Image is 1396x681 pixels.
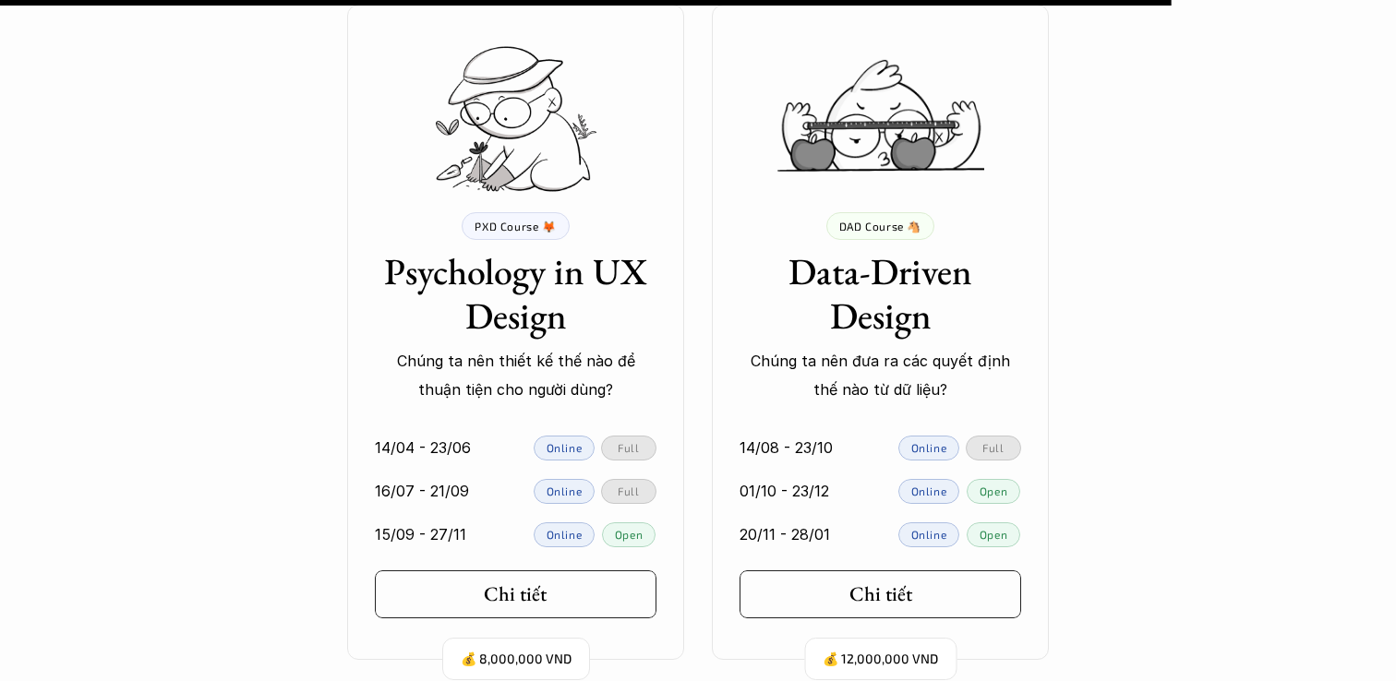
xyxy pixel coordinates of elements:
p: 14/04 - 23/06 [375,434,471,461]
p: 16/07 - 21/09 [375,477,469,505]
p: Online [547,528,583,541]
p: Online [547,441,583,454]
p: Online [911,441,947,454]
p: 💰 12,000,000 VND [823,647,938,672]
h5: Chi tiết [483,582,546,606]
a: Chi tiết [375,570,656,618]
p: Open [980,528,1007,541]
p: Online [911,484,947,497]
p: 💰 8,000,000 VND [461,647,572,672]
a: Chi tiết [740,570,1021,618]
p: Open [615,528,643,541]
h3: Psychology in UX Design [375,249,656,338]
h3: Data-Driven Design [740,249,1021,338]
p: Open [980,484,1007,497]
p: 15/09 - 27/11 [375,520,466,548]
p: PXD Course 🦊 [475,220,556,233]
p: Full [982,441,1004,454]
p: 20/11 - 28/01 [740,520,830,548]
p: Online [911,528,947,541]
p: 01/10 - 23/12 [740,477,829,505]
p: Chúng ta nên thiết kế thế nào để thuận tiện cho người dùng? [375,347,656,403]
p: Full [618,441,639,454]
p: Full [618,484,639,497]
p: 14/08 - 23/10 [740,434,833,461]
p: Chúng ta nên đưa ra các quyết định thế nào từ dữ liệu? [740,347,1021,403]
p: Online [547,484,583,497]
p: DAD Course 🐴 [839,220,921,233]
h5: Chi tiết [849,582,912,606]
